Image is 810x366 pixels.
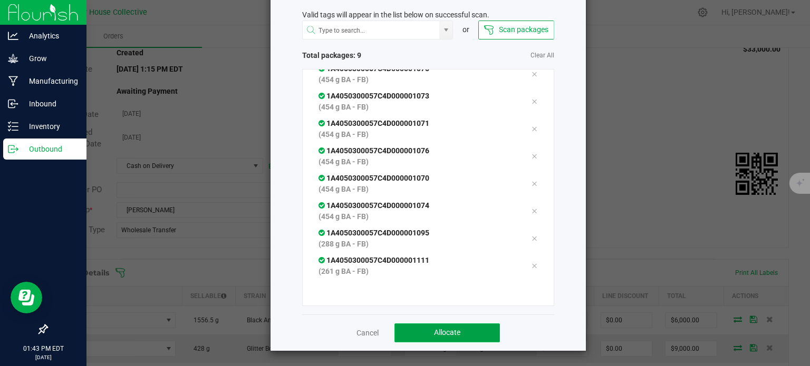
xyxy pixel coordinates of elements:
[319,92,326,100] span: In Sync
[18,29,82,42] p: Analytics
[5,344,82,353] p: 01:43 PM EDT
[453,24,478,35] div: or
[523,205,545,217] div: Remove tag
[319,146,326,155] span: In Sync
[8,76,18,86] inline-svg: Manufacturing
[319,266,516,277] p: (261 g BA - FB)
[531,51,554,60] a: Clear All
[319,201,326,210] span: In Sync
[319,229,326,237] span: In Sync
[523,177,545,190] div: Remove tag
[18,97,82,110] p: Inbound
[319,184,516,195] p: (454 g BA - FB)
[8,53,18,64] inline-svg: Grow
[319,119,326,127] span: In Sync
[319,119,429,127] span: 1A4050300057C4D000001071
[319,129,516,140] p: (454 g BA - FB)
[319,146,429,155] span: 1A4050300057C4D000001076
[434,328,460,337] span: Allocate
[18,120,82,133] p: Inventory
[319,256,326,264] span: In Sync
[319,64,326,73] span: In Sync
[302,50,428,61] span: Total packages: 9
[356,328,379,338] a: Cancel
[319,201,429,210] span: 1A4050300057C4D000001074
[11,282,42,313] iframe: Resource center
[394,323,500,342] button: Allocate
[18,75,82,87] p: Manufacturing
[302,9,489,21] span: Valid tags will appear in the list below on successful scan.
[319,256,429,264] span: 1A4050300057C4D000001111
[523,150,545,163] div: Remove tag
[8,98,18,109] inline-svg: Inbound
[319,174,326,182] span: In Sync
[319,102,516,113] p: (454 g BA - FB)
[523,260,545,272] div: Remove tag
[523,232,545,245] div: Remove tag
[303,21,440,40] input: NO DATA FOUND
[319,174,429,182] span: 1A4050300057C4D000001070
[478,21,554,39] button: Scan packages
[319,74,516,85] p: (454 g BA - FB)
[319,211,516,222] p: (454 g BA - FB)
[523,123,545,135] div: Remove tag
[5,353,82,361] p: [DATE]
[319,156,516,167] p: (454 g BA - FB)
[18,52,82,65] p: Grow
[8,121,18,132] inline-svg: Inventory
[523,95,545,108] div: Remove tag
[8,144,18,154] inline-svg: Outbound
[18,143,82,155] p: Outbound
[319,229,429,237] span: 1A4050300057C4D000001095
[523,68,545,81] div: Remove tag
[319,64,429,73] span: 1A4050300057C4D000001075
[319,239,516,250] p: (288 g BA - FB)
[8,31,18,41] inline-svg: Analytics
[319,92,429,100] span: 1A4050300057C4D000001073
